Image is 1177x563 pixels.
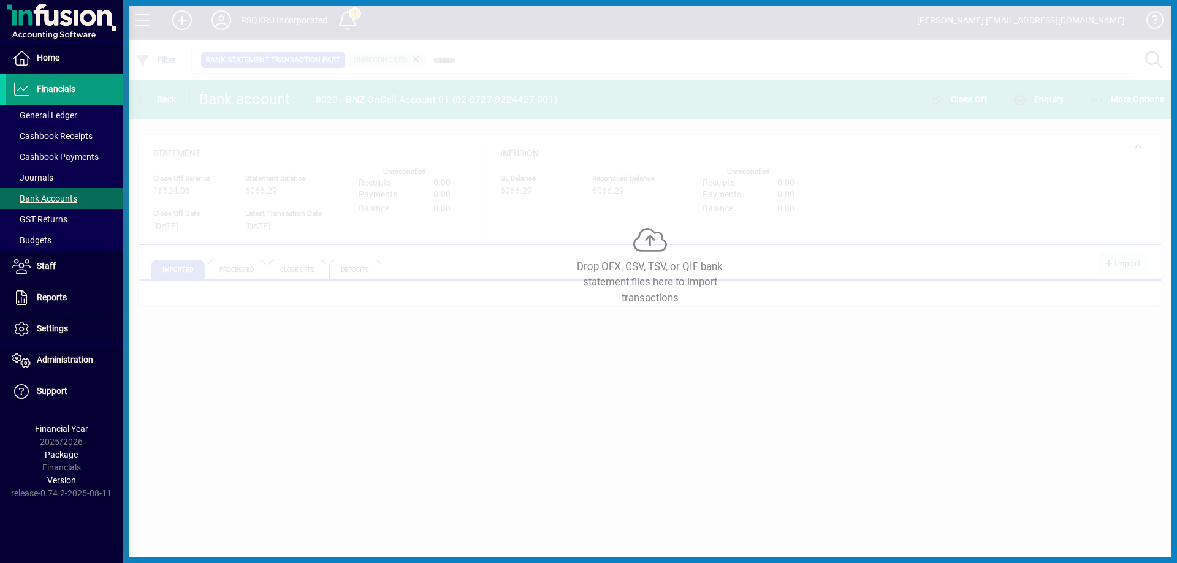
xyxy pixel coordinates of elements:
span: General Ledger [12,110,77,120]
span: Journals [12,173,53,183]
span: GST Returns [12,214,67,224]
span: Home [37,53,59,62]
span: Package [45,450,78,459]
a: Cashbook Payments [6,146,123,167]
a: Administration [6,345,123,376]
span: Settings [37,323,68,333]
span: Bank Accounts [12,194,77,203]
span: Cashbook Payments [12,152,99,162]
a: General Ledger [6,105,123,126]
a: Support [6,376,123,407]
a: Bank Accounts [6,188,123,209]
span: Staff [37,261,56,271]
span: Financial Year [35,424,88,434]
span: Budgets [12,235,51,245]
a: Staff [6,251,123,282]
span: Financials [37,84,75,94]
span: Cashbook Receipts [12,131,93,141]
span: Version [47,475,76,485]
a: Reports [6,282,123,313]
a: Cashbook Receipts [6,126,123,146]
a: Settings [6,314,123,344]
a: Home [6,43,123,74]
a: Budgets [6,230,123,251]
span: Support [37,386,67,396]
div: Drop OFX, CSV, TSV, or QIF bank statement files here to import transactions [558,259,742,306]
a: GST Returns [6,209,123,230]
a: Journals [6,167,123,188]
span: Reports [37,292,67,302]
span: Administration [37,355,93,365]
